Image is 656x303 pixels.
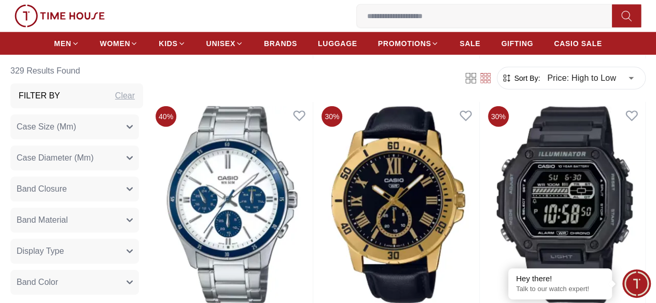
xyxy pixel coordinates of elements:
[459,34,480,53] a: SALE
[378,34,439,53] a: PROMOTIONS
[554,34,602,53] a: CASIO SALE
[459,38,480,49] span: SALE
[512,73,540,83] span: Sort By:
[17,213,68,226] span: Band Material
[501,73,540,83] button: Sort By:
[10,176,139,201] button: Band Closure
[54,38,71,49] span: MEN
[540,63,641,92] div: Price: High to Low
[10,58,143,83] h6: 329 Results Found
[100,34,138,53] a: WOMEN
[501,38,533,49] span: GIFTING
[17,182,67,195] span: Band Closure
[264,34,297,53] a: BRANDS
[206,34,243,53] a: UNISEX
[10,238,139,263] button: Display Type
[115,89,135,102] div: Clear
[488,106,509,127] span: 30 %
[17,151,93,164] span: Case Diameter (Mm)
[100,38,131,49] span: WOMEN
[516,285,604,294] p: Talk to our watch expert!
[516,273,604,284] div: Hey there!
[19,89,60,102] h3: Filter By
[206,38,235,49] span: UNISEX
[54,34,79,53] a: MEN
[322,106,342,127] span: 30 %
[17,244,64,257] span: Display Type
[17,276,58,288] span: Band Color
[378,38,431,49] span: PROMOTIONS
[159,38,177,49] span: KIDS
[159,34,185,53] a: KIDS
[156,106,176,127] span: 40 %
[622,269,651,298] div: Chat Widget
[264,38,297,49] span: BRANDS
[554,38,602,49] span: CASIO SALE
[17,120,76,133] span: Case Size (Mm)
[318,34,357,53] a: LUGGAGE
[10,207,139,232] button: Band Material
[10,114,139,139] button: Case Size (Mm)
[10,269,139,294] button: Band Color
[15,5,105,27] img: ...
[10,145,139,170] button: Case Diameter (Mm)
[501,34,533,53] a: GIFTING
[318,38,357,49] span: LUGGAGE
